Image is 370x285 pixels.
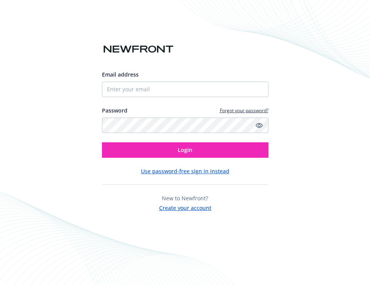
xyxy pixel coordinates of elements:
[178,146,192,154] span: Login
[255,121,264,130] a: Show password
[102,71,139,78] span: Email address
[159,202,211,212] button: Create your account
[102,118,268,133] input: Enter your password
[162,195,208,202] span: New to Newfront?
[102,142,268,158] button: Login
[220,107,268,114] a: Forgot your password?
[102,82,268,97] input: Enter your email
[141,167,229,175] button: Use password-free sign in instead
[102,106,127,114] label: Password
[102,43,175,56] img: Newfront logo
